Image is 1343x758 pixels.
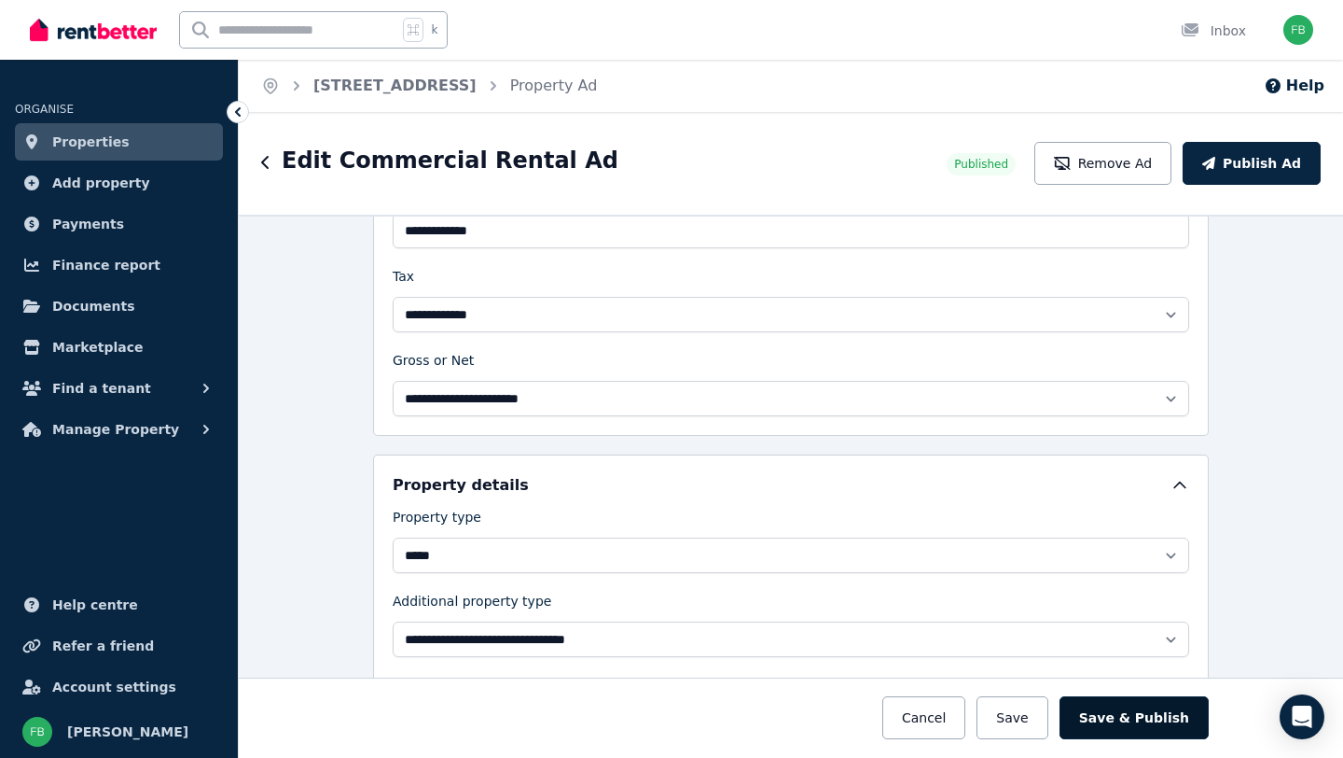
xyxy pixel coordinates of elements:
[1283,15,1313,45] img: Fanus Belay
[15,205,223,243] a: Payments
[510,77,598,94] a: Property Ad
[52,131,130,153] span: Properties
[15,668,223,706] a: Account settings
[976,696,1047,739] button: Save
[52,213,124,235] span: Payments
[22,717,52,747] img: Fanus Belay
[15,370,223,407] button: Find a tenant
[15,586,223,624] a: Help centre
[15,246,223,284] a: Finance report
[1280,695,1324,739] div: Open Intercom Messenger
[15,103,74,116] span: ORGANISE
[52,295,135,317] span: Documents
[15,164,223,202] a: Add property
[393,474,529,497] h5: Property details
[1264,75,1324,97] button: Help
[52,635,154,657] span: Refer a friend
[52,377,151,400] span: Find a tenant
[52,172,150,194] span: Add property
[431,22,437,37] span: k
[882,696,965,739] button: Cancel
[282,146,618,175] h1: Edit Commercial Rental Ad
[67,721,188,743] span: [PERSON_NAME]
[52,254,160,276] span: Finance report
[393,592,551,618] label: Additional property type
[15,123,223,161] a: Properties
[393,508,481,534] label: Property type
[52,594,138,616] span: Help centre
[239,60,619,112] nav: Breadcrumb
[15,329,223,366] a: Marketplace
[52,418,179,441] span: Manage Property
[52,336,143,358] span: Marketplace
[954,157,1008,172] span: Published
[393,676,478,702] label: Building area
[15,627,223,665] a: Refer a friend
[393,267,414,293] label: Tax
[1059,696,1209,739] button: Save & Publish
[1181,21,1246,40] div: Inbox
[15,411,223,448] button: Manage Property
[1034,142,1171,185] button: Remove Ad
[1183,142,1321,185] button: Publish Ad
[393,351,474,377] label: Gross or Net
[30,16,157,44] img: RentBetter
[52,676,176,698] span: Account settings
[15,288,223,325] a: Documents
[313,77,477,94] a: [STREET_ADDRESS]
